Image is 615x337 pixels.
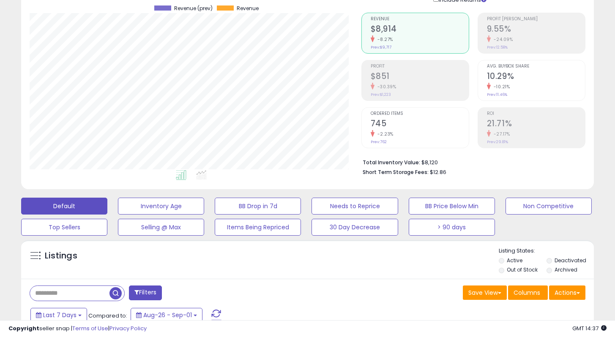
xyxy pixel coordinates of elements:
[118,219,204,236] button: Selling @ Max
[21,198,107,215] button: Default
[491,84,510,90] small: -10.21%
[174,5,213,11] span: Revenue (prev)
[371,139,387,144] small: Prev: 762
[499,247,594,255] p: Listing States:
[237,5,259,11] span: Revenue
[555,257,586,264] label: Deactivated
[409,219,495,236] button: > 90 days
[363,159,420,166] b: Total Inventory Value:
[374,131,394,137] small: -2.23%
[487,111,585,116] span: ROI
[363,168,429,176] b: Short Term Storage Fees:
[371,45,391,50] small: Prev: $9,717
[491,131,510,137] small: -27.17%
[215,219,301,236] button: Items Being Repriced
[215,198,301,215] button: BB Drop in 7d
[487,24,585,35] h2: 9.55%
[507,266,538,273] label: Out of Stock
[487,139,508,144] small: Prev: 29.81%
[118,198,204,215] button: Inventory Age
[21,219,107,236] button: Top Sellers
[43,311,77,319] span: Last 7 Days
[463,285,507,300] button: Save View
[487,45,508,50] small: Prev: 12.58%
[371,71,469,83] h2: $851
[371,92,391,97] small: Prev: $1,223
[374,84,396,90] small: -30.39%
[45,250,77,262] h5: Listings
[30,308,87,322] button: Last 7 Days
[491,36,513,43] small: -24.09%
[374,36,393,43] small: -8.27%
[371,64,469,69] span: Profit
[555,266,577,273] label: Archived
[508,285,548,300] button: Columns
[371,111,469,116] span: Ordered Items
[506,198,592,215] button: Non Competitive
[88,312,127,320] span: Compared to:
[507,257,522,264] label: Active
[131,308,202,322] button: Aug-26 - Sep-01
[487,17,585,22] span: Profit [PERSON_NAME]
[487,64,585,69] span: Avg. Buybox Share
[409,198,495,215] button: BB Price Below Min
[371,17,469,22] span: Revenue
[129,285,162,300] button: Filters
[430,168,446,176] span: $12.86
[72,324,108,332] a: Terms of Use
[549,285,585,300] button: Actions
[312,198,398,215] button: Needs to Reprice
[8,325,147,333] div: seller snap | |
[109,324,147,332] a: Privacy Policy
[312,219,398,236] button: 30 Day Decrease
[371,119,469,130] h2: 745
[8,324,39,332] strong: Copyright
[143,311,192,319] span: Aug-26 - Sep-01
[371,24,469,35] h2: $8,914
[363,157,579,167] li: $8,120
[514,288,540,297] span: Columns
[572,324,607,332] span: 2025-09-9 14:37 GMT
[487,71,585,83] h2: 10.29%
[487,92,507,97] small: Prev: 11.46%
[487,119,585,130] h2: 21.71%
